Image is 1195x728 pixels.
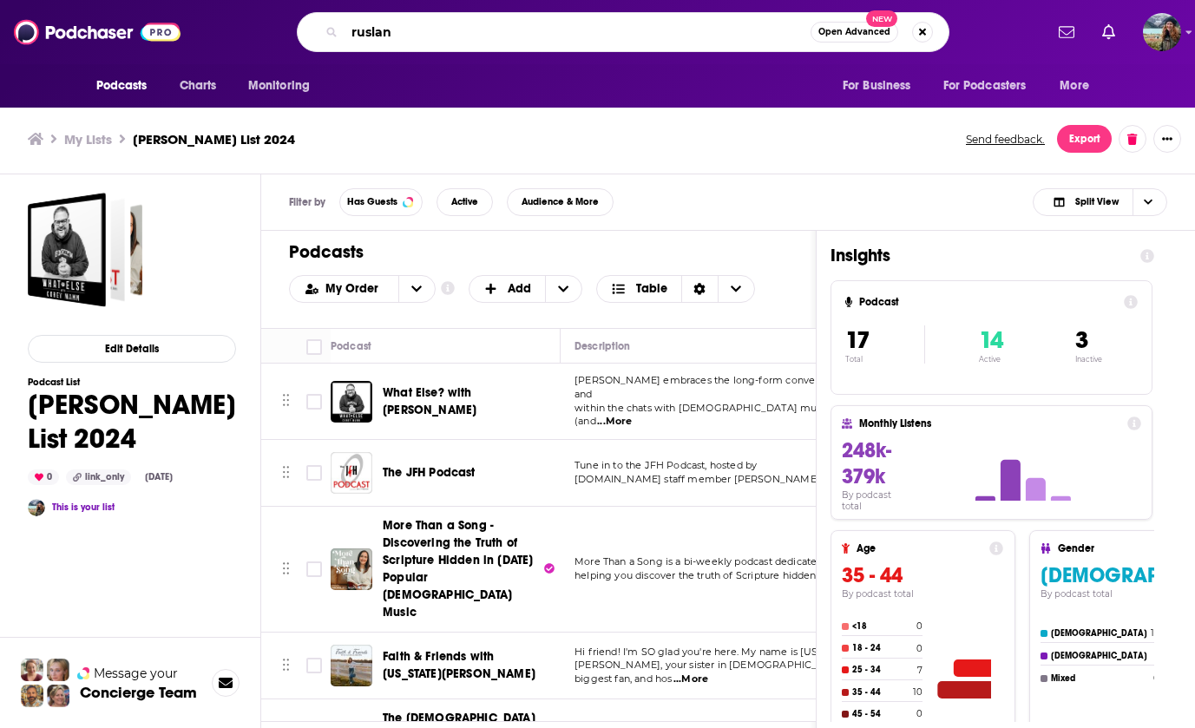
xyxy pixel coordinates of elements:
[575,659,850,685] span: [PERSON_NAME], your sister in [DEMOGRAPHIC_DATA], biggest fan, and hos
[21,659,43,681] img: Sydney Profile
[383,464,476,482] a: The JFH Podcast
[345,18,811,46] input: Search podcasts, credits, & more...
[1075,325,1088,355] span: 3
[80,684,197,701] h3: Concierge Team
[857,542,982,554] h4: Age
[1075,197,1119,207] span: Split View
[138,470,180,484] div: [DATE]
[1051,673,1150,684] h4: Mixed
[306,394,322,410] span: Toggle select row
[852,687,909,698] h4: 35 - 44
[913,686,923,698] h4: 10
[575,555,836,567] span: More Than a Song is a bi-weekly podcast dedicated to
[331,548,372,590] img: More Than a Song - Discovering the Truth of Scripture Hidden in Today's Popular Christian Music
[979,355,1003,364] p: Active
[859,296,1117,308] h4: Podcast
[96,74,148,98] span: Podcasts
[289,196,325,208] h3: Filter by
[331,381,372,423] a: What Else? with Corey Mann
[21,685,43,707] img: Jon Profile
[575,402,862,428] span: within the chats with [DEMOGRAPHIC_DATA] music artists, (and
[852,709,913,719] h4: 45 - 54
[1095,17,1122,47] a: Show notifications dropdown
[28,193,142,307] a: CAIN List 2024
[845,325,870,355] span: 17
[325,283,384,295] span: My Order
[383,384,555,419] a: What Else? with [PERSON_NAME]
[280,653,292,679] button: Move
[818,28,890,36] span: Open Advanced
[47,685,69,707] img: Barbara Profile
[398,276,435,302] button: open menu
[507,188,614,216] button: Audience & More
[575,374,850,400] span: [PERSON_NAME] embraces the long-form conversation, and
[842,489,913,512] h4: By podcast total
[297,12,949,52] div: Search podcasts, credits, & more...
[383,518,533,620] span: More Than a Song - Discovering the Truth of Scripture Hidden in [DATE] Popular [DEMOGRAPHIC_DATA]...
[575,646,857,658] span: Hi friend! I'm SO glad you're here. My name is [US_STATE]
[1153,672,1159,684] h4: 0
[596,275,755,303] button: Choose View
[842,588,1003,600] h4: By podcast total
[280,460,292,486] button: Move
[575,569,817,581] span: helping you discover the truth of Scripture hidden
[681,276,718,302] div: Sort Direction
[94,665,178,682] span: Message your
[575,459,757,471] span: Tune in to the JFH Podcast, hosted by
[451,197,478,207] span: Active
[28,377,236,388] h3: Podcast List
[932,69,1052,102] button: open menu
[236,69,332,102] button: open menu
[383,465,476,480] span: The JFH Podcast
[1060,74,1089,98] span: More
[289,275,436,303] h2: Choose List sort
[916,643,923,654] h4: 0
[961,132,1050,147] button: Send feedback.
[852,643,913,653] h4: 18 - 24
[597,415,632,429] span: ...More
[248,74,310,98] span: Monitoring
[306,658,322,673] span: Toggle select row
[331,645,372,686] a: Faith & Friends with Georgia Williams
[943,74,1027,98] span: For Podcasters
[831,245,1126,266] h1: Insights
[1151,627,1159,639] h4: 12
[1057,125,1112,153] button: Export
[331,336,371,357] div: Podcast
[1033,188,1167,216] button: Choose View
[811,22,898,43] button: Open AdvancedNew
[437,188,493,216] button: Active
[917,665,923,676] h4: 7
[28,469,59,485] div: 0
[916,708,923,719] h4: 0
[133,131,295,148] h3: [PERSON_NAME] List 2024
[84,69,170,102] button: open menu
[383,649,535,681] span: Faith & Friends with [US_STATE][PERSON_NAME]
[1075,355,1102,364] p: Inactive
[831,69,933,102] button: open menu
[306,561,322,577] span: Toggle select row
[180,74,217,98] span: Charts
[47,659,69,681] img: Jules Profile
[441,280,455,297] a: Show additional information
[866,10,897,27] span: New
[1153,125,1181,153] button: Show More Button
[845,355,924,364] p: Total
[168,69,227,102] a: Charts
[842,562,1003,588] h3: 35 - 44
[636,283,667,295] span: Table
[1052,17,1081,47] a: Show notifications dropdown
[28,499,45,516] a: Lori Mahon
[1143,13,1181,51] button: Show profile menu
[1143,13,1181,51] span: Logged in as lorimahon
[289,241,774,263] h1: Podcasts
[383,648,555,683] a: Faith & Friends with [US_STATE][PERSON_NAME]
[306,465,322,481] span: Toggle select row
[347,197,397,207] span: Has Guests
[979,325,1003,355] span: 14
[280,556,292,582] button: Move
